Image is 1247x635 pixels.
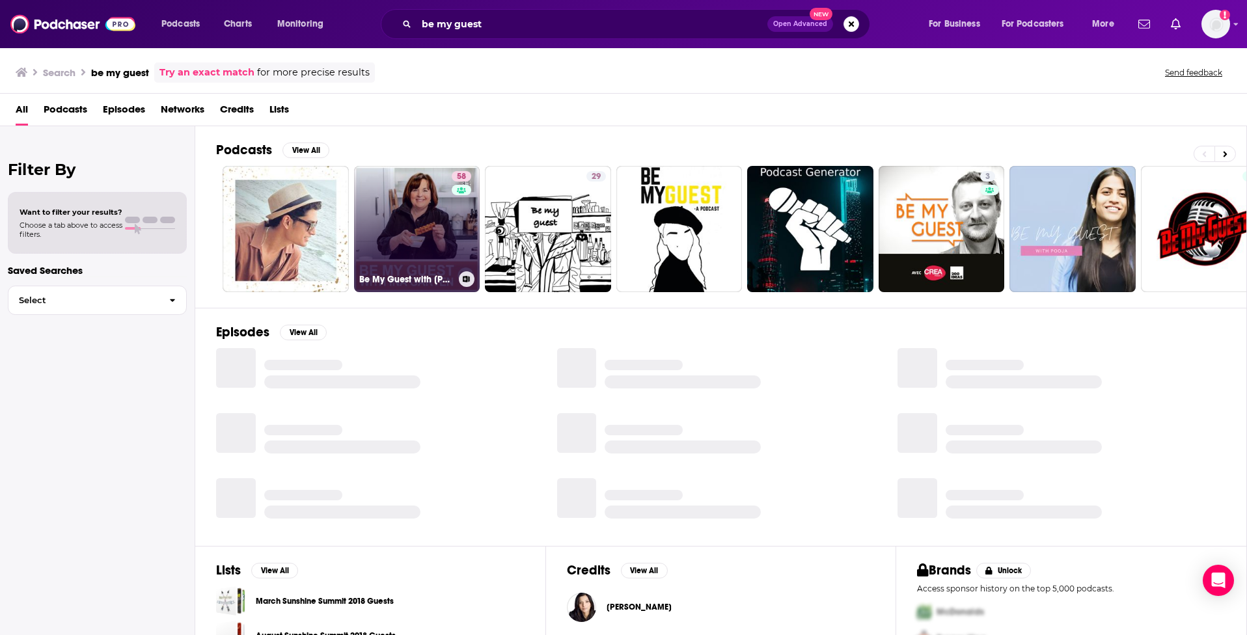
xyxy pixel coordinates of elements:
[567,586,875,628] button: Priya BasilPriya Basil
[457,170,466,183] span: 58
[917,562,971,578] h2: Brands
[8,160,187,179] h2: Filter By
[917,584,1226,593] p: Access sponsor history on the top 5,000 podcasts.
[280,325,327,340] button: View All
[359,274,454,285] h3: Be My Guest with [PERSON_NAME]
[216,562,298,578] a: ListsView All
[985,170,990,183] span: 3
[354,166,480,292] a: 58Be My Guest with [PERSON_NAME]
[216,562,241,578] h2: Lists
[8,286,187,315] button: Select
[161,15,200,33] span: Podcasts
[216,142,272,158] h2: Podcasts
[16,99,28,126] a: All
[224,15,252,33] span: Charts
[251,563,298,578] button: View All
[417,14,767,34] input: Search podcasts, credits, & more...
[767,16,833,32] button: Open AdvancedNew
[485,166,611,292] a: 29
[993,14,1083,34] button: open menu
[567,593,596,622] img: Priya Basil
[452,171,471,182] a: 58
[1220,10,1230,20] svg: Add a profile image
[1166,13,1186,35] a: Show notifications dropdown
[607,602,672,612] a: Priya Basil
[159,65,254,80] a: Try an exact match
[1201,10,1230,38] span: Logged in as BaltzandCompany
[607,602,672,612] span: [PERSON_NAME]
[879,166,1005,292] a: 3
[216,324,327,340] a: EpisodesView All
[567,562,610,578] h2: Credits
[1133,13,1155,35] a: Show notifications dropdown
[216,324,269,340] h2: Episodes
[282,142,329,158] button: View All
[103,99,145,126] a: Episodes
[976,563,1032,578] button: Unlock
[268,14,340,34] button: open menu
[8,296,159,304] span: Select
[920,14,996,34] button: open menu
[586,171,606,182] a: 29
[1092,15,1114,33] span: More
[773,21,827,27] span: Open Advanced
[1083,14,1131,34] button: open menu
[216,586,245,615] a: March Sunshine Summit 2018 Guests
[216,142,329,158] a: PodcastsView All
[20,208,122,217] span: Want to filter your results?
[1002,15,1064,33] span: For Podcasters
[393,9,883,39] div: Search podcasts, credits, & more...
[161,99,204,126] a: Networks
[929,15,980,33] span: For Business
[256,594,394,608] a: March Sunshine Summit 2018 Guests
[1203,565,1234,596] div: Open Intercom Messenger
[215,14,260,34] a: Charts
[269,99,289,126] a: Lists
[43,66,75,79] h3: Search
[1201,10,1230,38] img: User Profile
[10,12,135,36] img: Podchaser - Follow, Share and Rate Podcasts
[980,171,995,182] a: 3
[937,606,984,617] span: McDonalds
[592,170,601,183] span: 29
[912,599,937,625] img: First Pro Logo
[567,562,668,578] a: CreditsView All
[44,99,87,126] a: Podcasts
[220,99,254,126] a: Credits
[277,15,323,33] span: Monitoring
[1161,67,1226,78] button: Send feedback
[152,14,217,34] button: open menu
[91,66,149,79] h3: be my guest
[8,264,187,277] p: Saved Searches
[1201,10,1230,38] button: Show profile menu
[257,65,370,80] span: for more precise results
[810,8,833,20] span: New
[621,563,668,578] button: View All
[20,221,122,239] span: Choose a tab above to access filters.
